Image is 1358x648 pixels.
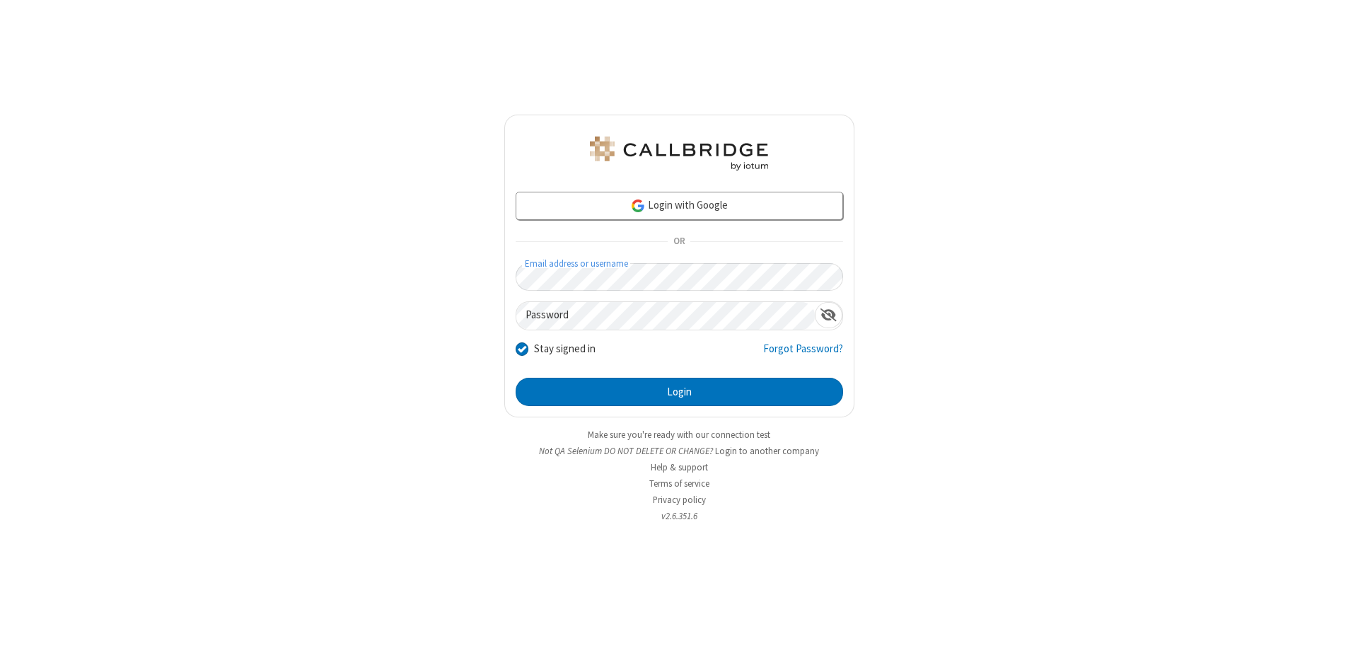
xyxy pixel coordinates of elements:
button: Login [516,378,843,406]
input: Email address or username [516,263,843,291]
iframe: Chat [1323,611,1347,638]
a: Terms of service [649,478,709,490]
a: Login with Google [516,192,843,220]
a: Help & support [651,461,708,473]
label: Stay signed in [534,341,596,357]
img: QA Selenium DO NOT DELETE OR CHANGE [587,137,771,170]
div: Show password [815,302,842,328]
a: Forgot Password? [763,341,843,368]
span: OR [668,232,690,252]
li: v2.6.351.6 [504,509,854,523]
input: Password [516,302,815,330]
li: Not QA Selenium DO NOT DELETE OR CHANGE? [504,444,854,458]
a: Privacy policy [653,494,706,506]
a: Make sure you're ready with our connection test [588,429,770,441]
button: Login to another company [715,444,819,458]
img: google-icon.png [630,198,646,214]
